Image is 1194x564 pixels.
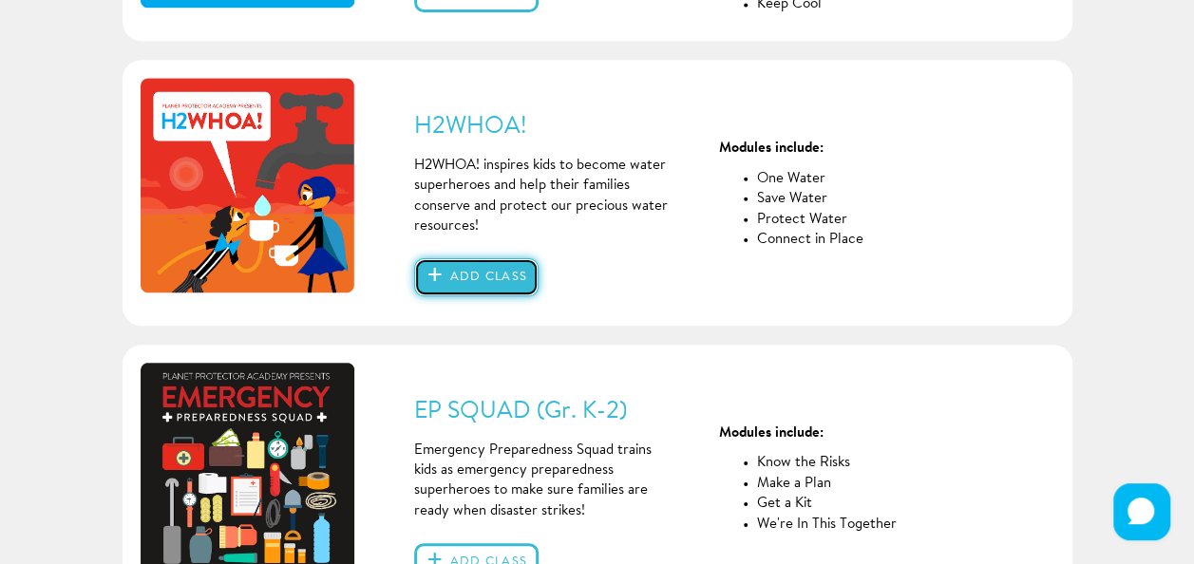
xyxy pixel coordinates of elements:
h4: EP SQUAD (Gr. K-2) [414,399,977,425]
iframe: HelpCrunch [1109,479,1175,545]
button: Add class [414,258,539,296]
li: One Water [757,169,978,189]
li: Know the Risks [757,453,978,473]
strong: Modules include: [719,425,824,440]
li: Connect in Place [757,230,978,250]
li: We're In This Together [757,514,978,534]
h4: H2WHOA! [414,114,977,141]
p: H2WHOA! inspires kids to become water superheroes and help their families conserve and protect ou... [414,156,673,237]
li: Save Water [757,189,978,209]
img: h2whoa-2c81689cb1d200f7f297e1bfba69f72b.png [141,78,355,292]
li: Make a Plan [757,473,978,493]
p: Emergency Preparedness Squad trains kids as emergency preparedness superheroes to make sure famil... [414,440,673,521]
strong: Modules include: [719,141,824,156]
li: Protect Water [757,209,978,229]
li: Get a Kit [757,494,978,514]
